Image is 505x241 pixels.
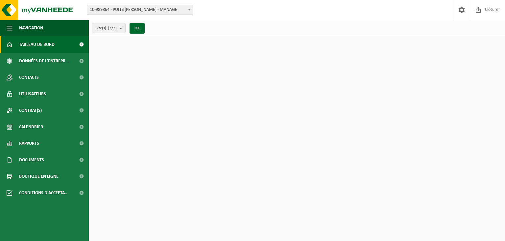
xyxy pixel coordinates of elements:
span: Données de l'entrepr... [19,53,69,69]
button: Site(s)(2/2) [92,23,126,33]
span: 10-989864 - PUITS NICOLAS - MANAGE [87,5,193,15]
span: 10-989864 - PUITS NICOLAS - MANAGE [87,5,193,15]
span: Navigation [19,20,43,36]
span: Contacts [19,69,39,86]
count: (2/2) [108,26,117,30]
span: Contrat(s) [19,102,42,119]
span: Documents [19,152,44,168]
span: Utilisateurs [19,86,46,102]
span: Site(s) [96,23,117,33]
span: Calendrier [19,119,43,135]
span: Rapports [19,135,39,152]
span: Tableau de bord [19,36,55,53]
button: OK [130,23,145,34]
span: Conditions d'accepta... [19,185,69,201]
span: Boutique en ligne [19,168,59,185]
